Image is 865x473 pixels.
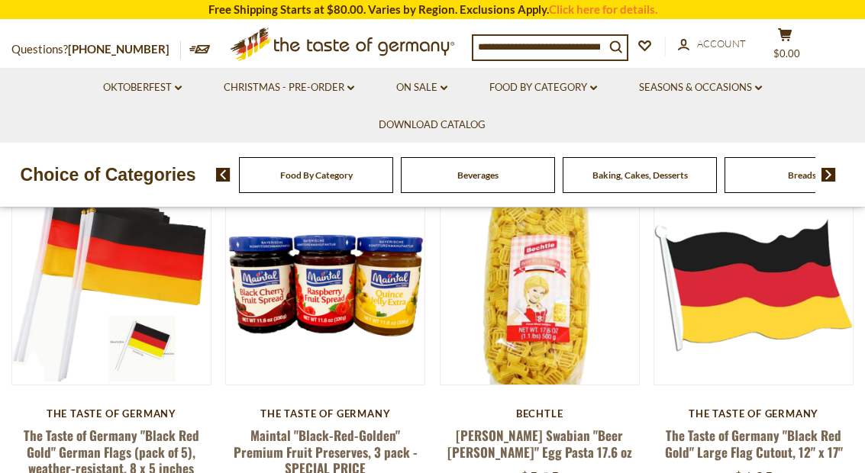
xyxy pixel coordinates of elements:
[592,169,688,181] a: Baking, Cakes, Desserts
[103,79,182,96] a: Oktoberfest
[665,426,843,461] a: The Taste of Germany "Black Red Gold" Large Flag Cutout, 12" x 17"
[11,40,181,60] p: Questions?
[549,2,657,16] a: Click here for details.
[441,186,639,385] img: Bechtle Swabian "Beer Stein" Egg Pasta 17.6 oz
[773,47,800,60] span: $0.00
[224,79,354,96] a: Christmas - PRE-ORDER
[821,168,836,182] img: next arrow
[489,79,597,96] a: Food By Category
[280,169,353,181] a: Food By Category
[11,407,211,420] div: The Taste of Germany
[440,407,640,420] div: Bechtle
[396,79,447,96] a: On Sale
[225,407,425,420] div: The Taste of Germany
[654,186,853,385] img: The Taste of Germany "Black Red Gold" Large Flag Cutout, 12" x 17"
[697,37,746,50] span: Account
[447,426,632,461] a: [PERSON_NAME] Swabian "Beer [PERSON_NAME]" Egg Pasta 17.6 oz
[216,168,231,182] img: previous arrow
[762,27,808,66] button: $0.00
[68,42,169,56] a: [PHONE_NUMBER]
[226,186,424,385] img: Maintal "Black-Red-Golden" Premium Fruit Preserves, 3 pack - SPECIAL PRICE
[639,79,762,96] a: Seasons & Occasions
[654,407,854,420] div: The Taste of Germany
[457,169,499,181] a: Beverages
[678,36,746,53] a: Account
[12,186,211,385] img: The Taste of Germany "Black Red Gold" German Flags (pack of 5), weather-resistant, 8 x 5 inches
[788,169,816,181] a: Breads
[379,117,486,134] a: Download Catalog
